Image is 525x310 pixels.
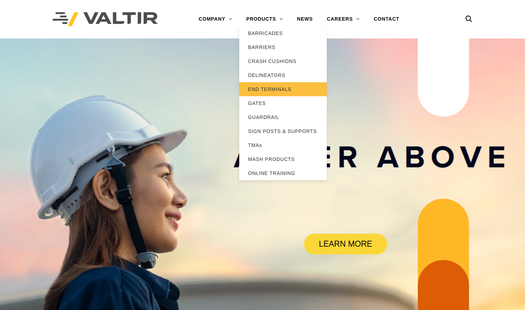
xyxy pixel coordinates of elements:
a: BARRICADES [239,26,327,40]
a: GUARDRAIL [239,110,327,124]
a: TMAs [239,138,327,152]
a: ONLINE TRAINING [239,166,327,180]
a: GATES [239,96,327,110]
a: BARRIERS [239,40,327,54]
a: LEARN MORE [304,234,387,254]
img: Valtir [53,12,158,27]
a: SIGN POSTS & SUPPORTS [239,124,327,138]
a: CAREERS [320,12,367,26]
a: DELINEATORS [239,68,327,82]
a: COMPANY [192,12,239,26]
a: END TERMINALS [239,82,327,96]
a: MASH PRODUCTS [239,152,327,166]
a: NEWS [290,12,320,26]
a: CONTACT [367,12,406,26]
a: CRASH CUSHIONS [239,54,327,68]
a: PRODUCTS [239,12,290,26]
